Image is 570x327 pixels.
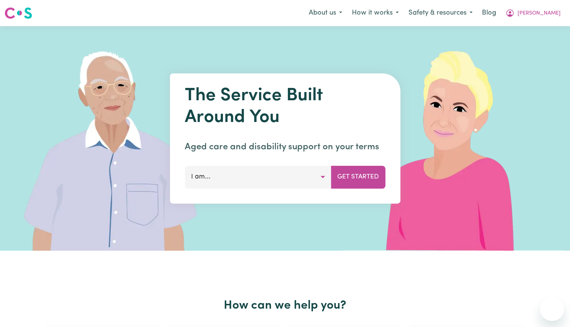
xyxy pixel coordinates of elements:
[501,5,566,21] button: My Account
[4,6,32,20] img: Careseekers logo
[477,5,501,21] a: Blog
[404,5,477,21] button: Safety & resources
[540,297,564,321] iframe: Button to launch messaging window
[185,140,385,154] p: Aged care and disability support on your terms
[185,85,385,128] h1: The Service Built Around You
[518,9,561,18] span: [PERSON_NAME]
[42,299,528,313] h2: How can we help you?
[347,5,404,21] button: How it works
[304,5,347,21] button: About us
[4,4,32,22] a: Careseekers logo
[331,166,385,188] button: Get Started
[185,166,331,188] button: I am...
